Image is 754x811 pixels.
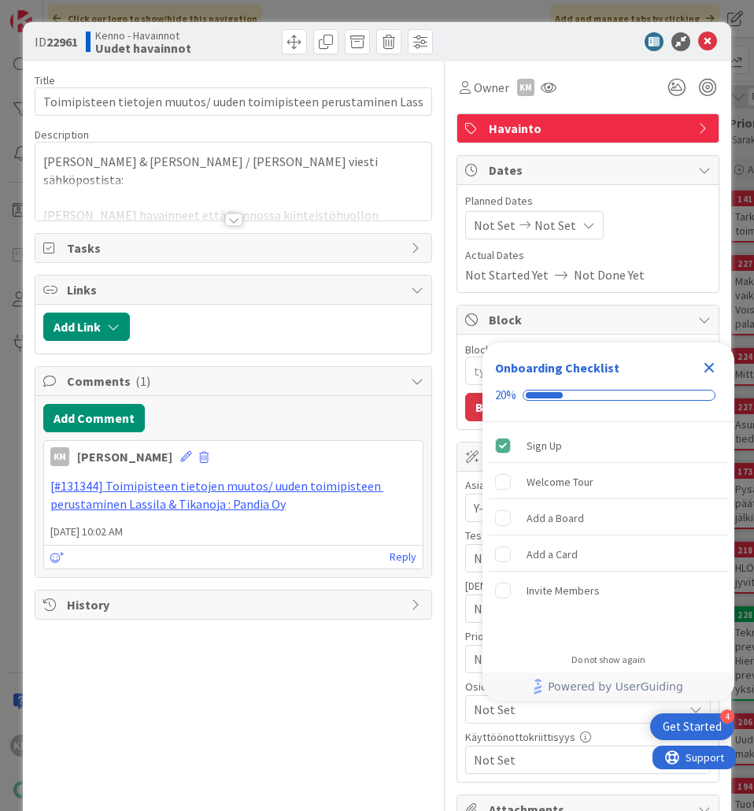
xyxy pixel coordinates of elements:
[482,343,734,701] div: Checklist Container
[527,581,600,600] div: Invite Members
[465,343,541,357] label: Blocked Reason
[67,280,403,299] span: Links
[465,580,711,591] div: [DEMOGRAPHIC_DATA]
[35,73,55,87] label: Title
[465,247,711,264] span: Actual Dates
[697,355,722,380] div: Close Checklist
[474,750,683,769] span: Not Set
[43,313,130,341] button: Add Link
[33,2,72,21] span: Support
[548,677,683,696] span: Powered by UserGuiding
[663,719,722,735] div: Get Started
[43,153,423,188] p: [PERSON_NAME] & [PERSON_NAME] / [PERSON_NAME] viesti sähköpostista:
[489,465,728,499] div: Welcome Tour is incomplete.
[489,501,728,535] div: Add a Board is incomplete.
[474,498,683,517] span: Y-Säätiö
[527,436,562,455] div: Sign Up
[465,265,549,284] span: Not Started Yet
[50,478,383,512] a: [#131344] Toimipisteen tietojen muutos/ uuden toimipisteen perustaminen Lassila & Tikanoja : Pand...
[489,161,690,180] span: Dates
[474,700,683,719] span: Not Set
[67,239,403,257] span: Tasks
[135,373,150,389] span: ( 1 )
[489,573,728,608] div: Invite Members is incomplete.
[495,388,722,402] div: Checklist progress: 20%
[390,547,416,567] a: Reply
[489,119,690,138] span: Havainto
[77,447,172,466] div: [PERSON_NAME]
[489,310,690,329] span: Block
[650,713,734,740] div: Open Get Started checklist, remaining modules: 4
[465,480,711,491] div: Asiakas
[95,42,191,54] b: Uudet havainnot
[474,549,683,568] span: Not Set
[489,428,728,463] div: Sign Up is complete.
[482,672,734,701] div: Footer
[527,545,578,564] div: Add a Card
[44,524,423,540] span: [DATE] 10:02 AM
[495,358,619,377] div: Onboarding Checklist
[490,672,726,701] a: Powered by UserGuiding
[474,78,509,97] span: Owner
[517,79,534,96] div: KM
[465,731,711,742] div: Käyttöönottokriittisyys
[67,595,403,614] span: History
[465,193,711,209] span: Planned Dates
[720,709,734,724] div: 4
[465,530,711,541] div: Testaus
[474,599,683,618] span: Not Set
[46,34,78,50] b: 22961
[35,32,78,51] span: ID
[474,216,516,235] span: Not Set
[465,681,711,692] div: Osio
[574,265,645,284] span: Not Done Yet
[465,631,711,642] div: Priority
[495,388,516,402] div: 20%
[67,372,403,391] span: Comments
[43,404,145,432] button: Add Comment
[35,87,432,116] input: type card name here...
[482,422,734,643] div: Checklist items
[474,648,675,670] span: Not Set
[489,537,728,572] div: Add a Card is incomplete.
[95,29,191,42] span: Kenno - Havainnot
[35,128,89,142] span: Description
[50,447,69,466] div: KM
[527,472,593,491] div: Welcome Tour
[527,509,584,528] div: Add a Board
[465,393,519,421] button: Block
[534,216,576,235] span: Not Set
[571,654,645,666] div: Do not show again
